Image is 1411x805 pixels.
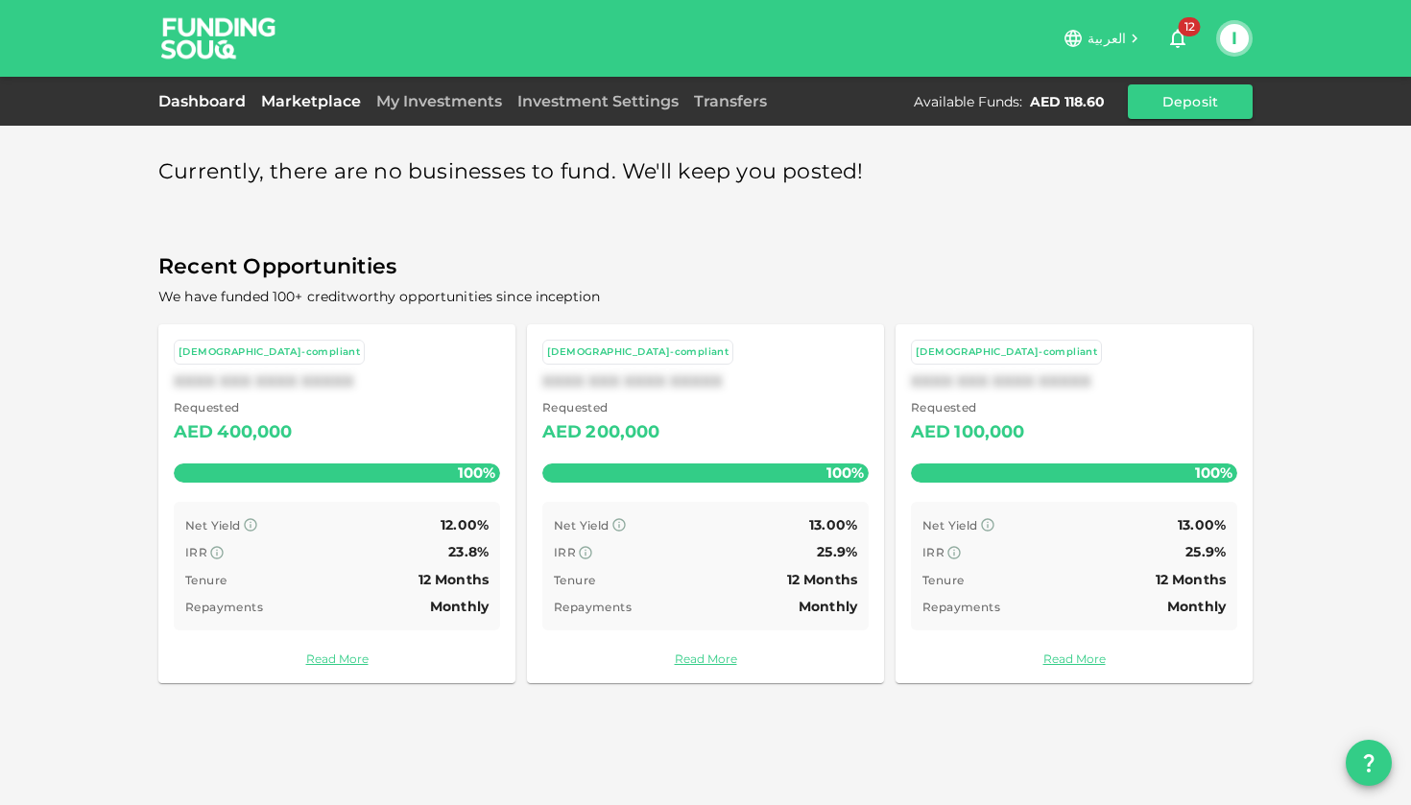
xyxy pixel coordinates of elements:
[542,398,660,417] span: Requested
[185,518,241,533] span: Net Yield
[419,571,489,588] span: 12 Months
[547,344,729,361] div: [DEMOGRAPHIC_DATA]-compliant
[1179,17,1201,36] span: 12
[922,600,1000,614] span: Repayments
[1190,459,1237,486] span: 100%
[542,650,869,668] a: Read More
[542,417,582,448] div: AED
[253,92,369,110] a: Marketplace
[542,372,869,391] div: XXXX XXX XXXX XXXXX
[158,324,515,683] a: [DEMOGRAPHIC_DATA]-compliantXXXX XXX XXXX XXXXX Requested AED400,000100% Net Yield 12.00% IRR 23....
[1185,543,1226,560] span: 25.9%
[510,92,686,110] a: Investment Settings
[822,459,869,486] span: 100%
[922,545,945,559] span: IRR
[916,344,1097,361] div: [DEMOGRAPHIC_DATA]-compliant
[174,398,293,417] span: Requested
[1156,571,1226,588] span: 12 Months
[922,518,978,533] span: Net Yield
[911,650,1237,668] a: Read More
[1178,516,1226,533] span: 13.00%
[1167,598,1226,615] span: Monthly
[1346,740,1392,786] button: question
[217,417,292,448] div: 400,000
[817,543,857,560] span: 25.9%
[911,398,1025,417] span: Requested
[1220,24,1249,53] button: I
[174,372,500,391] div: XXXX XXX XXXX XXXXX
[586,417,659,448] div: 200,000
[174,417,213,448] div: AED
[430,598,489,615] span: Monthly
[554,545,576,559] span: IRR
[1088,30,1126,47] span: العربية
[158,92,253,110] a: Dashboard
[448,543,489,560] span: 23.8%
[174,650,500,668] a: Read More
[686,92,775,110] a: Transfers
[922,573,964,587] span: Tenure
[554,573,595,587] span: Tenure
[896,324,1253,683] a: [DEMOGRAPHIC_DATA]-compliantXXXX XXX XXXX XXXXX Requested AED100,000100% Net Yield 13.00% IRR 25....
[527,324,884,683] a: [DEMOGRAPHIC_DATA]-compliantXXXX XXX XXXX XXXXX Requested AED200,000100% Net Yield 13.00% IRR 25....
[911,372,1237,391] div: XXXX XXX XXXX XXXXX
[179,344,360,361] div: [DEMOGRAPHIC_DATA]-compliant
[441,516,489,533] span: 12.00%
[554,600,632,614] span: Repayments
[787,571,857,588] span: 12 Months
[954,417,1024,448] div: 100,000
[809,516,857,533] span: 13.00%
[158,288,600,305] span: We have funded 100+ creditworthy opportunities since inception
[1128,84,1253,119] button: Deposit
[158,154,864,191] span: Currently, there are no businesses to fund. We'll keep you posted!
[158,249,1253,286] span: Recent Opportunities
[1159,19,1197,58] button: 12
[911,417,950,448] div: AED
[1030,92,1105,111] div: AED 118.60
[185,600,263,614] span: Repayments
[799,598,857,615] span: Monthly
[453,459,500,486] span: 100%
[185,545,207,559] span: IRR
[554,518,610,533] span: Net Yield
[369,92,510,110] a: My Investments
[185,573,227,587] span: Tenure
[914,92,1022,111] div: Available Funds :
